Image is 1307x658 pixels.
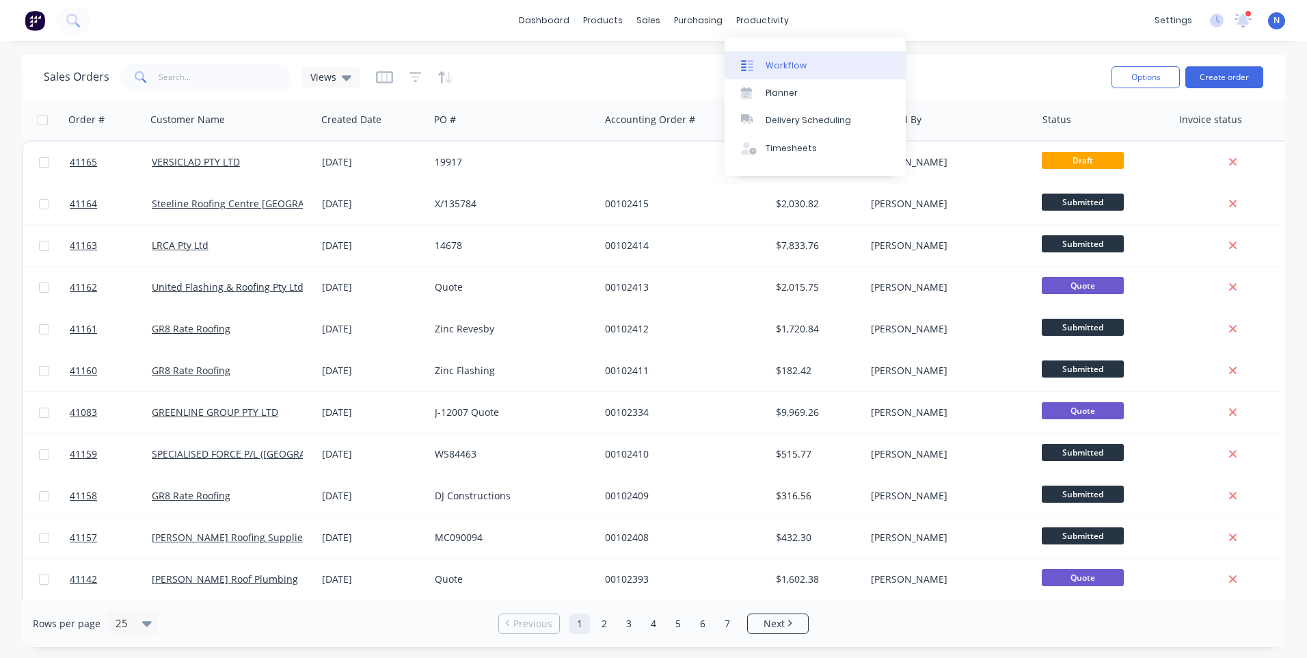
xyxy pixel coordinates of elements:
[766,114,851,127] div: Delivery Scheduling
[70,573,97,586] span: 41142
[1042,569,1124,586] span: Quote
[605,489,757,503] div: 00102409
[322,447,424,461] div: [DATE]
[70,267,152,308] a: 41162
[1274,14,1280,27] span: N
[70,447,97,461] span: 41159
[435,489,587,503] div: DJ Constructions
[776,364,856,378] div: $182.42
[871,364,1023,378] div: [PERSON_NAME]
[322,155,424,169] div: [DATE]
[435,406,587,419] div: J-12007 Quote
[725,79,906,107] a: Planner
[1042,319,1124,336] span: Submitted
[667,10,729,31] div: purchasing
[70,434,152,475] a: 41159
[25,10,45,31] img: Factory
[70,197,97,211] span: 41164
[725,51,906,79] a: Workflow
[322,531,424,544] div: [DATE]
[871,239,1023,252] div: [PERSON_NAME]
[725,135,906,162] a: Timesheets
[605,364,757,378] div: 00102411
[322,322,424,336] div: [DATE]
[1042,152,1124,169] span: Draft
[605,531,757,544] div: 00102408
[70,239,97,252] span: 41163
[776,531,856,544] div: $432.30
[310,70,336,84] span: Views
[776,573,856,586] div: $1,602.38
[717,614,738,634] a: Page 7
[871,197,1023,211] div: [PERSON_NAME]
[605,322,757,336] div: 00102412
[70,322,97,336] span: 41161
[152,406,278,419] a: GREENLINE GROUP PTY LTD
[499,617,559,631] a: Previous page
[776,406,856,419] div: $9,969.26
[150,113,225,127] div: Customer Name
[152,280,304,293] a: United Flashing & Roofing Pty Ltd
[70,183,152,224] a: 41164
[594,614,615,634] a: Page 2
[605,239,757,252] div: 00102414
[152,489,230,502] a: GR8 Rate Roofing
[1042,277,1124,294] span: Quote
[152,239,208,252] a: LRCA Pty Ltd
[1042,360,1124,378] span: Submitted
[605,406,757,419] div: 00102334
[619,614,639,634] a: Page 3
[729,10,796,31] div: productivity
[152,531,308,544] a: [PERSON_NAME] Roofing Supplies
[1042,444,1124,461] span: Submitted
[1185,66,1263,88] button: Create order
[322,239,424,252] div: [DATE]
[1042,402,1124,419] span: Quote
[435,239,587,252] div: 14678
[871,489,1023,503] div: [PERSON_NAME]
[321,113,381,127] div: Created Date
[766,87,798,99] div: Planner
[322,489,424,503] div: [DATE]
[605,280,757,294] div: 00102413
[70,517,152,558] a: 41157
[668,614,688,634] a: Page 5
[725,107,906,134] a: Delivery Scheduling
[576,10,630,31] div: products
[70,489,97,503] span: 41158
[152,447,360,460] a: SPECIALISED FORCE P/L ([GEOGRAPHIC_DATA])
[435,447,587,461] div: WS84463
[70,475,152,516] a: 41158
[152,322,230,335] a: GR8 Rate Roofing
[1179,113,1242,127] div: Invoice status
[776,489,856,503] div: $316.56
[512,10,576,31] a: dashboard
[871,573,1023,586] div: [PERSON_NAME]
[152,364,230,377] a: GR8 Rate Roofing
[70,392,152,433] a: 41083
[70,280,97,294] span: 41162
[871,155,1023,169] div: [PERSON_NAME]
[1042,486,1124,503] span: Submitted
[630,10,667,31] div: sales
[764,617,785,631] span: Next
[871,447,1023,461] div: [PERSON_NAME]
[871,322,1023,336] div: [PERSON_NAME]
[776,197,856,211] div: $2,030.82
[435,155,587,169] div: 19917
[70,225,152,266] a: 41163
[70,350,152,391] a: 41160
[70,155,97,169] span: 41165
[605,573,757,586] div: 00102393
[322,406,424,419] div: [DATE]
[513,617,552,631] span: Previous
[70,559,152,600] a: 41142
[435,531,587,544] div: MC090094
[435,197,587,211] div: X/135784
[70,406,97,419] span: 41083
[605,113,695,127] div: Accounting Order #
[776,322,856,336] div: $1,720.84
[434,113,456,127] div: PO #
[322,364,424,378] div: [DATE]
[766,60,807,72] div: Workflow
